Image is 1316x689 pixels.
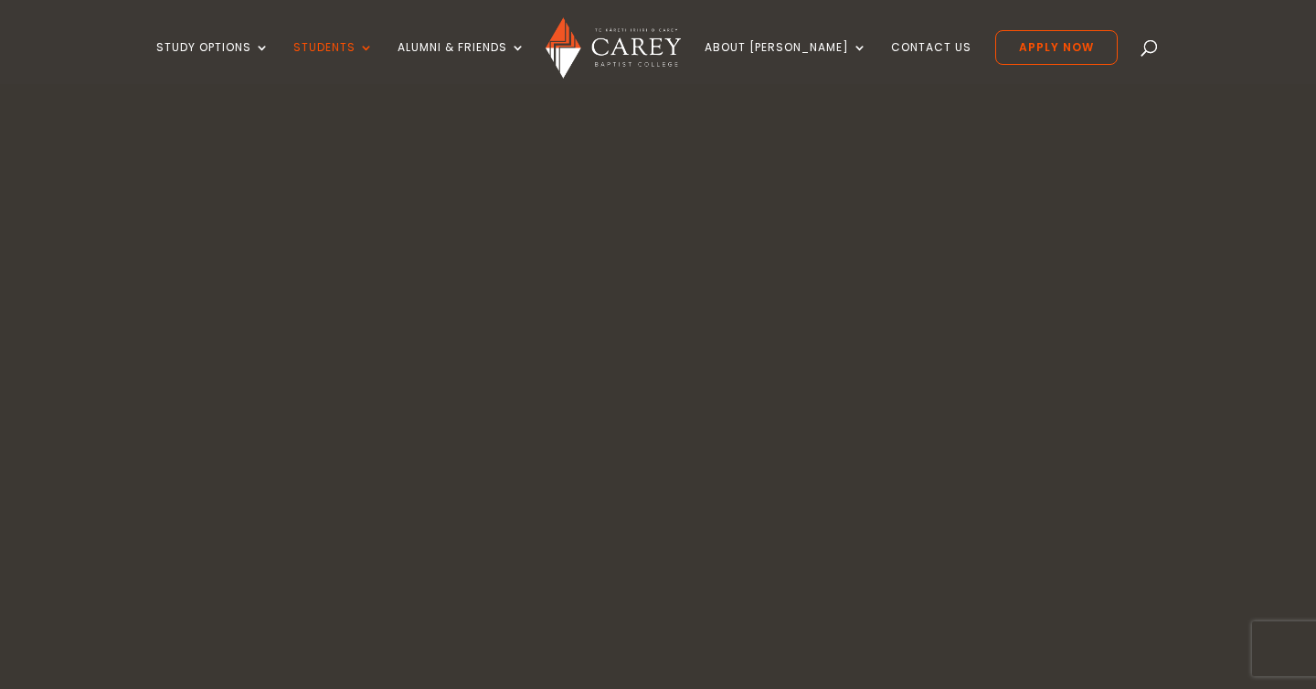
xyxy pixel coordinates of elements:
[398,41,525,84] a: Alumni & Friends
[293,41,374,84] a: Students
[995,30,1118,65] a: Apply Now
[705,41,867,84] a: About [PERSON_NAME]
[891,41,971,84] a: Contact Us
[546,17,680,79] img: Carey Baptist College
[156,41,270,84] a: Study Options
